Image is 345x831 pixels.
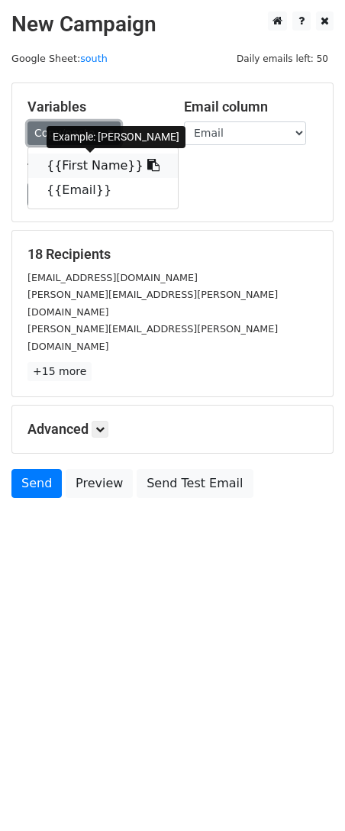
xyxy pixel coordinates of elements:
[80,53,108,64] a: south
[231,50,334,67] span: Daily emails left: 50
[11,53,108,64] small: Google Sheet:
[27,272,198,283] small: [EMAIL_ADDRESS][DOMAIN_NAME]
[137,469,253,498] a: Send Test Email
[47,126,185,148] div: Example: [PERSON_NAME]
[184,99,318,115] h5: Email column
[269,758,345,831] iframe: Chat Widget
[27,289,278,318] small: [PERSON_NAME][EMAIL_ADDRESS][PERSON_NAME][DOMAIN_NAME]
[231,53,334,64] a: Daily emails left: 50
[27,121,121,145] a: Copy/paste...
[11,11,334,37] h2: New Campaign
[66,469,133,498] a: Preview
[27,99,161,115] h5: Variables
[27,246,318,263] h5: 18 Recipients
[11,469,62,498] a: Send
[28,178,178,202] a: {{Email}}
[27,362,92,381] a: +15 more
[28,154,178,178] a: {{First Name}}
[27,323,278,352] small: [PERSON_NAME][EMAIL_ADDRESS][PERSON_NAME][DOMAIN_NAME]
[27,421,318,438] h5: Advanced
